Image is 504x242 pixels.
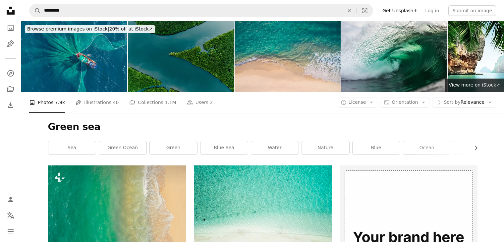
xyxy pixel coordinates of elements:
[448,5,496,16] button: Submit an image
[380,97,429,108] button: Orientation
[4,193,17,206] a: Log in / Sign up
[337,97,378,108] button: License
[470,141,477,154] button: scroll list to the right
[4,67,17,80] a: Explore
[342,4,357,17] button: Clear
[235,21,341,92] img: Clean ocean waves breaking on white sand beach with turquoise emerald coloured water
[4,98,17,112] a: Download History
[4,225,17,238] button: Menu
[150,141,197,154] a: green
[341,21,447,92] img: Emerald green wave breaking in the ocean
[194,214,332,220] a: aerial view of white sand beach
[27,26,109,31] span: Browse premium images on iStock |
[21,21,159,37] a: Browse premium images on iStock|20% off at iStock↗
[378,5,421,16] a: Get Unsplash+
[165,99,176,106] span: 1.1M
[353,141,400,154] a: blue
[444,99,484,106] span: Relevance
[449,82,500,88] span: View more on iStock ↗
[76,92,119,113] a: Illustrations 40
[48,121,477,133] h1: Green sea
[48,214,186,220] a: an aerial view of a beach and ocean
[4,37,17,50] a: Illustrations
[432,97,496,108] button: Sort byRelevance
[444,99,460,105] span: Sort by
[129,92,176,113] a: Collections 1.1M
[4,83,17,96] a: Collections
[392,99,418,105] span: Orientation
[349,99,366,105] span: License
[99,141,146,154] a: green ocean
[21,21,127,92] img: Aerial view of traditional wooden boat and fishermen are fishing anchovies in Yen Island, Phu Yen...
[187,92,213,113] a: Users 2
[4,209,17,222] button: Language
[29,4,373,17] form: Find visuals sitewide
[4,21,17,34] a: Photos
[210,99,213,106] span: 2
[454,141,501,154] a: outdoor
[445,79,504,92] a: View more on iStock↗
[29,4,41,17] button: Search Unsplash
[403,141,451,154] a: ocean
[128,21,234,92] img: View from above, aerial shot, stunning view of Ao Phang Nga (Phang Nga Bay) National Park with a ...
[357,4,373,17] button: Visual search
[421,5,443,16] a: Log in
[113,99,119,106] span: 40
[48,141,96,154] a: sea
[200,141,248,154] a: blue sea
[25,25,155,33] div: 20% off at iStock ↗
[251,141,299,154] a: water
[302,141,349,154] a: nature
